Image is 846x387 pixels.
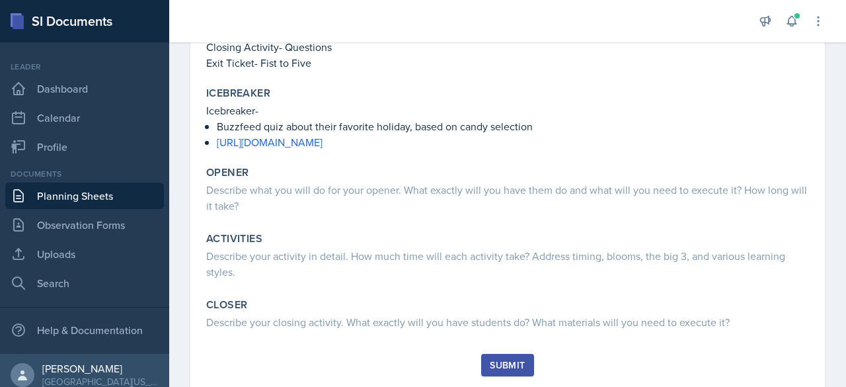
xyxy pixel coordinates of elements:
[5,168,164,180] div: Documents
[5,212,164,238] a: Observation Forms
[206,39,809,55] p: Closing Activity- Questions
[217,118,809,134] p: Buzzfeed quiz about their favorite holiday, based on candy selection
[42,362,159,375] div: [PERSON_NAME]
[5,317,164,343] div: Help & Documentation
[5,105,164,131] a: Calendar
[206,298,247,312] label: Closer
[217,135,323,150] a: [URL][DOMAIN_NAME]
[206,232,262,245] label: Activities
[206,248,809,280] div: Describe your activity in detail. How much time will each activity take? Address timing, blooms, ...
[5,75,164,102] a: Dashboard
[5,270,164,296] a: Search
[206,314,809,330] div: Describe your closing activity. What exactly will you have students do? What materials will you n...
[5,61,164,73] div: Leader
[481,354,533,376] button: Submit
[5,241,164,267] a: Uploads
[5,134,164,160] a: Profile
[206,55,809,71] p: Exit Ticket- Fist to Five
[490,360,525,370] div: Submit
[206,166,249,179] label: Opener
[5,183,164,209] a: Planning Sheets
[206,182,809,214] div: Describe what you will do for your opener. What exactly will you have them do and what will you n...
[206,87,270,100] label: Icebreaker
[206,103,809,118] p: Icebreaker-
